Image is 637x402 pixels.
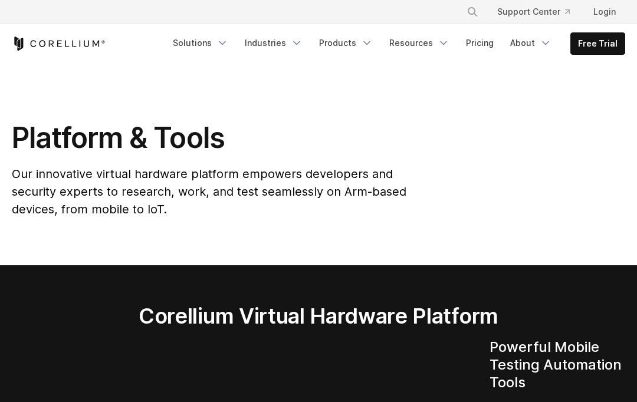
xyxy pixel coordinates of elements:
a: Login [584,1,625,22]
a: Support Center [488,1,579,22]
div: Navigation Menu [166,32,625,55]
a: About [503,32,559,54]
div: Navigation Menu [452,1,625,22]
a: Pricing [459,32,501,54]
span: Our innovative virtual hardware platform empowers developers and security experts to research, wo... [12,167,406,216]
a: Solutions [166,32,235,54]
a: Products [312,32,380,54]
a: Resources [382,32,457,54]
a: Industries [238,32,310,54]
h4: Powerful Mobile Testing Automation Tools [490,338,625,391]
button: Search [462,1,483,22]
h1: Platform & Tools [12,120,413,156]
h2: Corellium Virtual Hardware Platform [118,303,519,329]
a: Corellium Home [12,37,106,51]
a: Free Trial [571,33,625,54]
